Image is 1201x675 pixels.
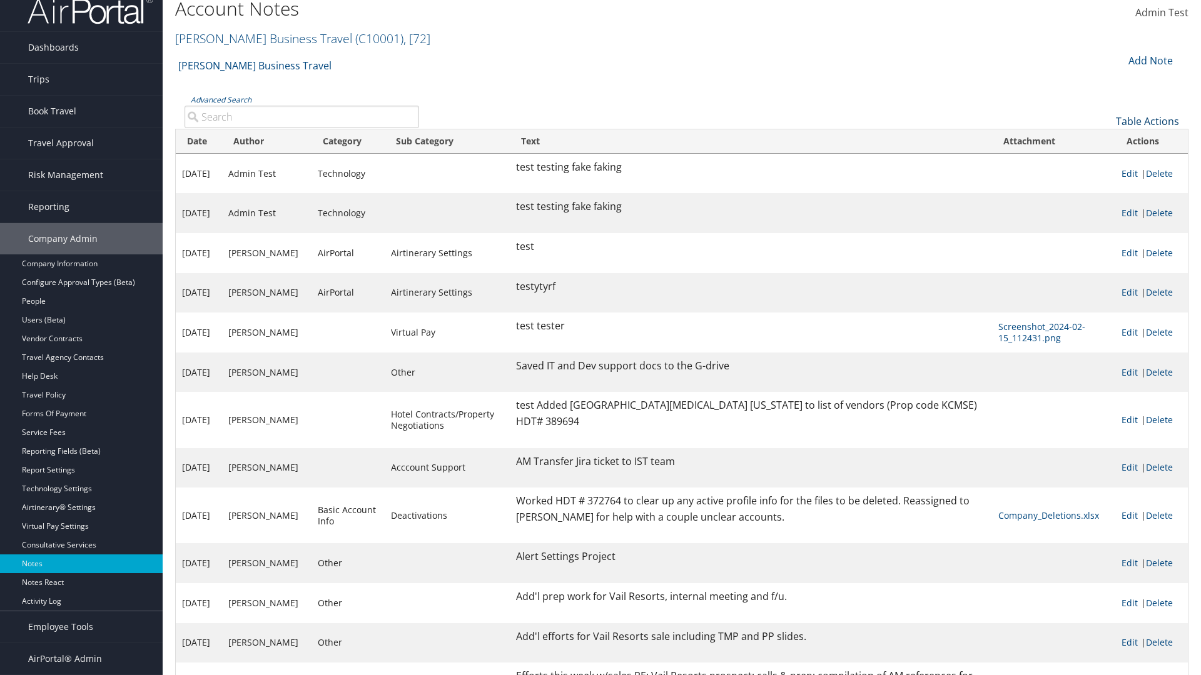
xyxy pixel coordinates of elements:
td: [DATE] [176,392,222,447]
td: [PERSON_NAME] [222,487,312,543]
td: [PERSON_NAME] [222,583,312,623]
span: Trips [28,64,49,95]
div: Add Note [1120,53,1179,68]
span: Reporting [28,191,69,222]
a: Edit [1122,326,1138,338]
p: AM Transfer Jira ticket to IST team [516,454,986,470]
input: Advanced Search [185,106,419,128]
a: [PERSON_NAME] Business Travel [178,53,332,78]
td: [DATE] [176,312,222,352]
p: Worked HDT # 372764 to clear up any active profile info for the files to be deleted. Reassigned t... [516,493,986,525]
p: test testing fake faking [516,159,986,176]
th: Author [222,129,312,154]
a: Company_Deletions.xlsx [998,509,1099,521]
td: AirPortal [312,273,384,313]
td: | [1115,154,1188,194]
td: [PERSON_NAME] [222,273,312,313]
span: Risk Management [28,159,103,191]
td: | [1115,233,1188,273]
a: Delete [1146,557,1173,569]
td: [PERSON_NAME] [222,233,312,273]
td: | [1115,273,1188,313]
td: | [1115,312,1188,352]
td: [PERSON_NAME] [222,448,312,488]
th: Text: activate to sort column ascending [510,129,992,154]
span: AirPortal® Admin [28,643,102,674]
td: Basic Account Info [312,487,384,543]
p: testytyrf [516,279,986,295]
a: Delete [1146,326,1173,338]
a: Edit [1122,636,1138,648]
a: Edit [1122,509,1138,521]
td: [DATE] [176,233,222,273]
a: Edit [1122,286,1138,298]
td: Other [312,543,384,583]
td: | [1115,487,1188,543]
span: Travel Approval [28,127,94,159]
td: [PERSON_NAME] [222,352,312,392]
span: ( C10001 ) [355,30,403,47]
a: Table Actions [1116,114,1179,128]
td: | [1115,193,1188,233]
td: Technology [312,154,384,194]
td: Other [312,583,384,623]
a: [PERSON_NAME] Business Travel [175,30,430,47]
a: Delete [1146,247,1173,259]
span: Employee Tools [28,611,93,642]
p: test tester [516,318,986,334]
a: Edit [1122,247,1138,259]
td: [DATE] [176,583,222,623]
td: [DATE] [176,487,222,543]
td: Other [312,623,384,663]
td: [DATE] [176,448,222,488]
td: AirPortal [312,233,384,273]
th: Date: activate to sort column ascending [176,129,222,154]
td: Airtinerary Settings [385,233,510,273]
td: Hotel Contracts/Property Negotiations [385,392,510,447]
td: | [1115,583,1188,623]
a: Delete [1146,597,1173,609]
td: [PERSON_NAME] [222,623,312,663]
span: Admin Test [1135,6,1188,19]
p: test testing fake faking [516,199,986,215]
td: [PERSON_NAME] [222,543,312,583]
span: Dashboards [28,32,79,63]
th: Attachment: activate to sort column ascending [992,129,1115,154]
p: Alert Settings Project [516,549,986,565]
td: [DATE] [176,543,222,583]
td: [DATE] [176,273,222,313]
a: Edit [1122,414,1138,426]
p: test Added [GEOGRAPHIC_DATA][MEDICAL_DATA] [US_STATE] to list of vendors (Prop code KCMSE) HDT# 3... [516,397,986,429]
td: [DATE] [176,193,222,233]
td: [PERSON_NAME] [222,392,312,447]
a: Edit [1122,366,1138,378]
td: | [1115,352,1188,392]
a: Edit [1122,207,1138,219]
td: [DATE] [176,154,222,194]
a: Delete [1146,461,1173,473]
td: | [1115,448,1188,488]
th: Sub Category: activate to sort column ascending [385,129,510,154]
th: Actions [1115,129,1188,154]
a: Advanced Search [191,94,251,105]
td: Other [385,352,510,392]
td: Acccount Support [385,448,510,488]
a: Edit [1122,557,1138,569]
a: Edit [1122,167,1138,179]
td: | [1115,543,1188,583]
span: Company Admin [28,223,98,254]
a: Delete [1146,414,1173,426]
td: [PERSON_NAME] [222,312,312,352]
a: Edit [1122,461,1138,473]
a: Edit [1122,597,1138,609]
span: Book Travel [28,96,76,127]
td: Admin Test [222,193,312,233]
a: Delete [1146,636,1173,648]
p: test [516,239,986,255]
td: Deactivations [385,487,510,543]
a: Screenshot_2024-02-15_112431.png [998,321,1085,344]
td: Airtinerary Settings [385,273,510,313]
a: Delete [1146,207,1173,219]
p: Add'l prep work for Vail Resorts, internal meeting and f/u. [516,589,986,605]
a: Delete [1146,509,1173,521]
